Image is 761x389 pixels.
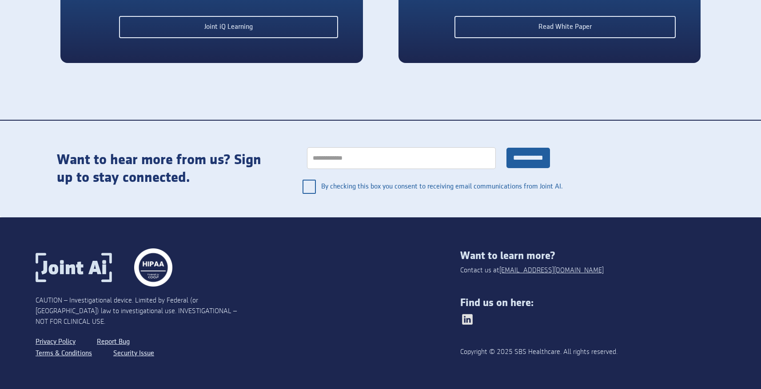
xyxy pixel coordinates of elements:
a: Terms & Conditions [36,348,92,359]
span: By checking this box you consent to receiving email communications from Joint AI. [321,176,564,197]
a: Privacy Policy [36,336,76,348]
a: Read White Paper [454,16,676,38]
form: general interest [294,138,564,200]
a: [EMAIL_ADDRESS][DOMAIN_NAME] [499,265,604,276]
div: Contact us at [460,265,604,276]
div: Want to learn more? [460,250,725,262]
div: Find us on here: [460,297,725,309]
div: Copyright © 2025 SBS Healthcare. All rights reserved. [460,347,672,358]
a: Report Bug [97,336,130,348]
a: Security Issue [113,348,154,359]
div: CAUTION – Investigational device. Limited by Federal (or [GEOGRAPHIC_DATA]) law to investigationa... [36,295,248,327]
div: Want to hear more from us? Sign up to stay connected. [57,151,276,187]
a: Joint iQ Learning [119,16,338,38]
